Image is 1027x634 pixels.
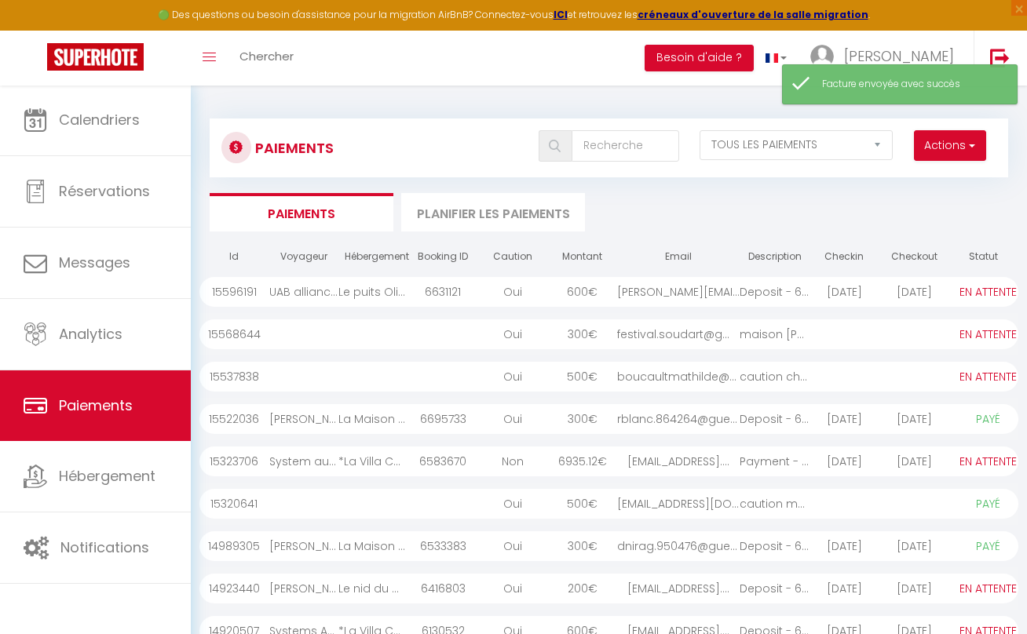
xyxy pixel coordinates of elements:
div: 6935.12 [547,446,617,476]
div: 200 [547,574,617,603]
div: [EMAIL_ADDRESS].... [617,574,740,603]
span: Analytics [59,324,122,344]
div: maison [PERSON_NAME]... [740,319,810,349]
div: [DATE] [879,277,949,307]
img: logout [990,48,1010,67]
th: Voyageur [269,243,339,271]
div: [PERSON_NAME] [269,404,339,434]
span: € [588,538,598,554]
div: UAB alliance Germany UAB [269,277,339,307]
div: [DATE] [810,446,879,476]
button: Actions [914,130,986,162]
th: Booking ID [408,243,478,271]
th: Checkout [879,243,949,271]
div: caution chateau de l... [740,362,810,392]
span: [PERSON_NAME] [844,46,954,66]
a: ... [PERSON_NAME] [799,31,974,86]
div: 500 [547,362,617,392]
div: 15522036 [199,404,269,434]
div: Oui [478,277,548,307]
th: Id [199,243,269,271]
span: € [588,284,598,300]
div: [DATE] [879,531,949,561]
div: [DATE] [810,277,879,307]
div: 15537838 [199,362,269,392]
div: Oui [478,404,548,434]
div: 6416803 [408,574,478,603]
div: Oui [478,319,548,349]
button: Besoin d'aide ? [645,45,754,71]
div: [EMAIL_ADDRESS][DOMAIN_NAME] [617,489,740,519]
span: Calendriers [59,110,140,129]
span: € [588,369,598,384]
div: La Maison D'Oscar [338,404,408,434]
span: Réservations [59,181,150,201]
th: Hébergement [338,243,408,271]
div: rblanc.864264@guest.... [617,404,740,434]
span: Hébergement [59,466,155,486]
div: 500 [547,489,617,519]
span: € [588,581,598,596]
div: Deposit - 6416803 - ... [740,574,810,603]
button: Ouvrir le widget de chat LiveChat [13,6,60,53]
span: € [588,326,598,342]
div: [DATE] [879,574,949,603]
div: festival.soudart@gma... [617,319,740,349]
span: Paiements [59,395,133,415]
img: ... [810,45,834,68]
div: [DATE] [879,446,949,476]
div: 15596191 [199,277,269,307]
div: Deposit - 6631121 - ... [740,277,810,307]
div: [PERSON_NAME] NIRAGIRE [269,531,339,561]
div: 15568644 [199,319,269,349]
div: [EMAIL_ADDRESS].... [617,446,740,476]
span: € [588,411,598,427]
div: 300 [547,531,617,561]
div: Le puits Olivier *** gite tout confort 10 personnes [338,277,408,307]
div: 15323706 [199,446,269,476]
div: Le nid du Guesclin [338,574,408,603]
div: System automation tchnologis /SAT/LTD VAT/TVA FR 10915188080 [269,446,339,476]
div: 14989305 [199,531,269,561]
div: Oui [478,362,548,392]
div: [PERSON_NAME] [269,574,339,603]
div: [DATE] [810,574,879,603]
a: Chercher [228,31,305,86]
iframe: Chat [960,563,1015,622]
strong: créneaux d'ouverture de la salle migration [638,8,868,21]
div: [DATE] [810,404,879,434]
div: Payment - 6583670 - ... [740,446,810,476]
div: [PERSON_NAME][EMAIL_ADDRESS][DOMAIN_NAME] [617,277,740,307]
div: [DATE] [810,531,879,561]
div: 6631121 [408,277,478,307]
div: Oui [478,489,548,519]
div: 300 [547,404,617,434]
a: ICI [554,8,568,21]
div: 6583670 [408,446,478,476]
span: Notifications [60,537,149,557]
div: Deposit - 6533383 - ... [740,531,810,561]
th: Caution [478,243,548,271]
h3: Paiements [255,130,334,166]
span: € [598,454,607,469]
input: Recherche [572,130,678,162]
span: Chercher [239,48,294,64]
div: 300 [547,319,617,349]
div: Oui [478,531,548,561]
th: Description [740,243,810,271]
div: Facture envoyée avec succès [822,77,1001,92]
div: 6533383 [408,531,478,561]
div: *La Villa Camille* vue sur la vallée du Thouet [338,446,408,476]
span: Messages [59,253,130,272]
div: Non [478,446,548,476]
div: Deposit - 6695733 - ... [740,404,810,434]
th: Email [617,243,740,271]
div: 600 [547,277,617,307]
div: [DATE] [879,404,949,434]
th: Checkin [810,243,879,271]
div: La Maison D'Oscar [338,531,408,561]
span: € [588,496,598,512]
th: Statut [948,243,1018,271]
div: boucaultmathilde@gma... [617,362,740,392]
